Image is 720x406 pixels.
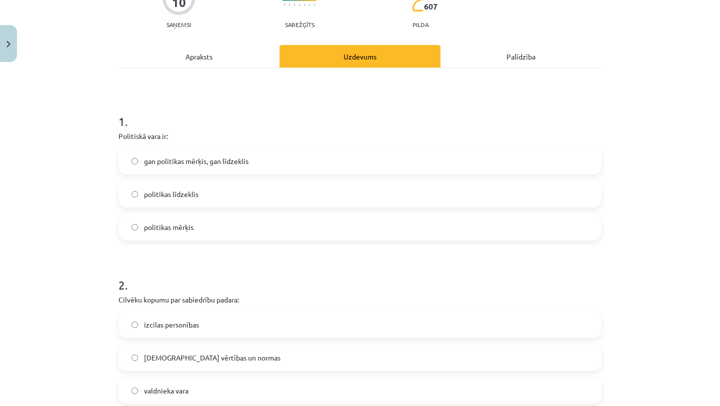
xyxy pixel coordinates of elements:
span: izcilas personības [144,319,199,330]
img: icon-short-line-57e1e144782c952c97e751825c79c345078a6d821885a25fce030b3d8c18986b.svg [309,3,310,6]
input: politikas mērķis [131,224,138,230]
img: icon-short-line-57e1e144782c952c97e751825c79c345078a6d821885a25fce030b3d8c18986b.svg [304,3,305,6]
p: Sarežģīts [285,21,314,28]
div: Uzdevums [279,45,440,67]
img: icon-short-line-57e1e144782c952c97e751825c79c345078a6d821885a25fce030b3d8c18986b.svg [314,3,315,6]
h1: 2 . [118,260,601,291]
span: politikas līdzeklis [144,189,198,199]
h1: 1 . [118,97,601,128]
p: Politiskā vara ir: [118,131,601,141]
div: Apraksts [118,45,279,67]
span: 607 [424,2,437,11]
p: pilda [412,21,428,28]
input: valdnieka vara [131,387,138,394]
img: icon-short-line-57e1e144782c952c97e751825c79c345078a6d821885a25fce030b3d8c18986b.svg [294,3,295,6]
img: icon-short-line-57e1e144782c952c97e751825c79c345078a6d821885a25fce030b3d8c18986b.svg [284,3,285,6]
span: valdnieka vara [144,385,188,396]
span: [DEMOGRAPHIC_DATA] vērtības un normas [144,352,280,363]
input: izcilas personības [131,321,138,328]
img: icon-short-line-57e1e144782c952c97e751825c79c345078a6d821885a25fce030b3d8c18986b.svg [299,3,300,6]
input: politikas līdzeklis [131,191,138,197]
img: icon-short-line-57e1e144782c952c97e751825c79c345078a6d821885a25fce030b3d8c18986b.svg [289,3,290,6]
img: icon-close-lesson-0947bae3869378f0d4975bcd49f059093ad1ed9edebbc8119c70593378902aed.svg [6,41,10,47]
input: [DEMOGRAPHIC_DATA] vērtības un normas [131,354,138,361]
span: gan politikas mērķis, gan līdzeklis [144,156,248,166]
span: politikas mērķis [144,222,193,232]
input: gan politikas mērķis, gan līdzeklis [131,158,138,164]
p: Saņemsi [162,21,195,28]
div: Palīdzība [440,45,601,67]
p: Cilvēku kopumu par sabiedrību padara: [118,294,601,305]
